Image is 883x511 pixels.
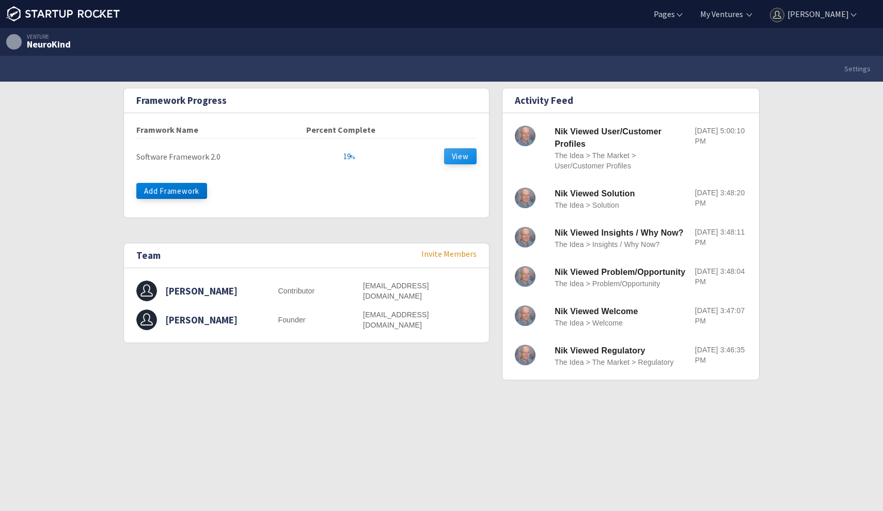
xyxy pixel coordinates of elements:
strong: Nik Viewed Regulatory [555,346,645,355]
strong: Framwork Name [136,125,198,135]
button: View [444,148,477,164]
p: The Idea > Welcome [555,318,686,328]
img: Nik Rokop [515,266,535,287]
strong: Nik Viewed Insights / Why Now? [555,228,684,237]
span: % [351,153,355,161]
p: Founder [278,315,363,325]
a: Add Framework [136,183,477,205]
h2: Team [136,250,161,261]
p: [EMAIL_ADDRESS][DOMAIN_NAME] [363,281,477,301]
strong: Nik Viewed Solution [555,189,635,198]
p: [DATE] 3:47:07 PM [695,305,747,326]
img: User Name [136,281,157,301]
p: The Idea > The Market > User/Customer Profiles [555,150,686,171]
p: The Idea > Insights / Why Now? [555,239,686,250]
img: Nik Rokop [515,227,535,247]
button: Add Framework [136,183,207,199]
img: Nik Rokop [515,188,535,208]
h3: [PERSON_NAME] [165,314,238,327]
strong: Percent Complete [306,125,375,135]
a: View [444,150,477,161]
div: 19 [343,152,355,160]
div: Venture [6,34,71,40]
a: My Ventures [698,8,743,20]
strong: Nik Viewed User/Customer Profiles [555,127,661,148]
p: The Idea > The Market > Regulatory [555,357,686,367]
a: Settings [832,56,883,82]
p: [DATE] 5:00:10 PM [695,126,747,146]
a: Invite Members [421,249,477,259]
div: NeuroKind [27,40,71,49]
strong: Nik Viewed Welcome [555,307,638,316]
h3: [PERSON_NAME] [165,285,238,298]
img: Nik Rokop [515,345,535,365]
p: Contributor [278,286,363,296]
p: [DATE] 3:48:20 PM [695,188,747,208]
p: The Idea > Problem/Opportunity [555,278,686,289]
p: [EMAIL_ADDRESS][DOMAIN_NAME] [363,309,477,330]
strong: Nik Viewed Problem/Opportunity [555,268,685,276]
a: Pages [652,8,684,20]
h2: Framework Progress [136,95,227,106]
a: Venture NeuroKind [6,34,71,50]
p: [DATE] 3:48:04 PM [695,266,747,287]
img: Nik Rokop [515,305,535,326]
p: The Idea > Solution [555,200,686,210]
img: Nik Rokop [515,126,535,146]
p: [DATE] 3:48:11 PM [695,227,747,247]
div: Software Framework 2.0 [136,152,306,161]
h2: Activity Feed [515,95,573,106]
p: [DATE] 3:46:35 PM [695,345,747,365]
img: User Name [136,309,157,330]
a: [PERSON_NAME] [768,8,858,20]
